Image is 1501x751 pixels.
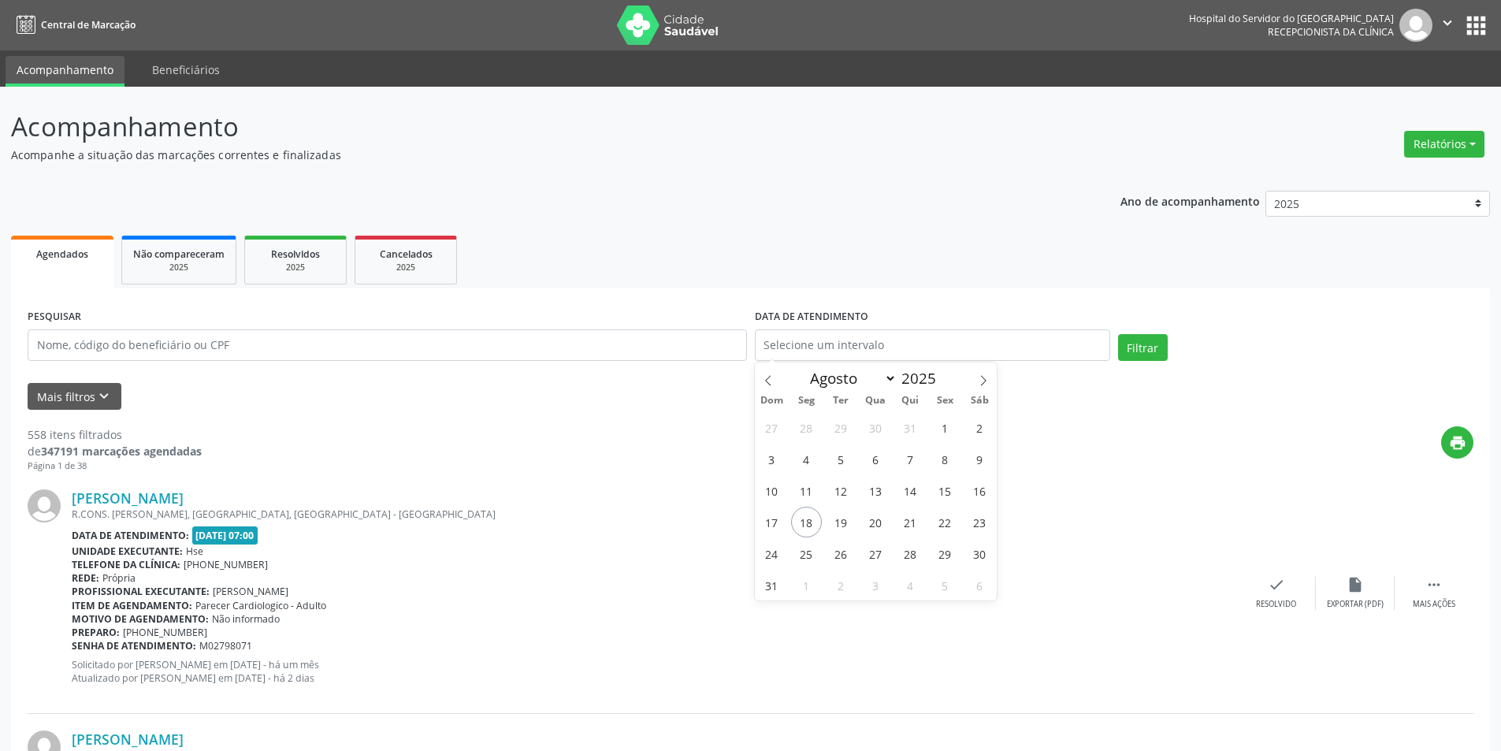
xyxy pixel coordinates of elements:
span: Setembro 6, 2025 [964,570,995,600]
span: Resolvidos [271,247,320,261]
img: img [28,489,61,522]
select: Month [803,367,897,389]
b: Telefone da clínica: [72,558,180,571]
p: Solicitado por [PERSON_NAME] em [DATE] - há um mês Atualizado por [PERSON_NAME] em [DATE] - há 2 ... [72,658,1237,685]
div: de [28,443,202,459]
span: Agosto 22, 2025 [930,507,960,537]
b: Rede: [72,571,99,585]
input: Selecione um intervalo [755,329,1110,361]
span: M02798071 [199,639,252,652]
span: Agosto 4, 2025 [791,444,822,474]
a: [PERSON_NAME] [72,731,184,748]
b: Motivo de agendamento: [72,612,209,626]
input: Year [897,368,949,389]
span: Agosto 12, 2025 [826,475,856,506]
span: [PERSON_NAME] [213,585,288,598]
button: Relatórios [1404,131,1484,158]
i:  [1425,576,1443,593]
span: Própria [102,571,136,585]
span: Julho 28, 2025 [791,412,822,443]
a: Beneficiários [141,56,231,84]
span: Agosto 21, 2025 [895,507,926,537]
p: Acompanhamento [11,107,1046,147]
span: Dom [755,396,790,406]
span: Setembro 2, 2025 [826,570,856,600]
span: Agosto 13, 2025 [860,475,891,506]
span: Julho 29, 2025 [826,412,856,443]
span: Agosto 29, 2025 [930,538,960,569]
span: Setembro 4, 2025 [895,570,926,600]
button: Filtrar [1118,334,1168,361]
span: Agosto 27, 2025 [860,538,891,569]
span: Agosto 9, 2025 [964,444,995,474]
p: Ano de acompanhamento [1120,191,1260,210]
span: Qui [893,396,927,406]
span: Setembro 3, 2025 [860,570,891,600]
span: Agosto 24, 2025 [756,538,787,569]
b: Item de agendamento: [72,599,192,612]
span: Central de Marcação [41,18,136,32]
div: 558 itens filtrados [28,426,202,443]
span: Agosto 1, 2025 [930,412,960,443]
span: Hse [186,545,203,558]
span: Agosto 28, 2025 [895,538,926,569]
div: Exportar (PDF) [1327,599,1384,610]
div: Hospital do Servidor do [GEOGRAPHIC_DATA] [1189,12,1394,25]
span: Não informado [212,612,280,626]
div: 2025 [133,262,225,273]
button: apps [1462,12,1490,39]
a: Acompanhamento [6,56,124,87]
div: Mais ações [1413,599,1455,610]
span: Julho 30, 2025 [860,412,891,443]
span: [PHONE_NUMBER] [123,626,207,639]
span: Agosto 25, 2025 [791,538,822,569]
span: Agosto 16, 2025 [964,475,995,506]
strong: 347191 marcações agendadas [41,444,202,459]
span: Setembro 1, 2025 [791,570,822,600]
span: Agosto 8, 2025 [930,444,960,474]
i: print [1449,434,1466,452]
b: Senha de atendimento: [72,639,196,652]
span: Agosto 17, 2025 [756,507,787,537]
input: Nome, código do beneficiário ou CPF [28,329,747,361]
span: Agosto 14, 2025 [895,475,926,506]
span: Agosto 18, 2025 [791,507,822,537]
i: check [1268,576,1285,593]
span: [PHONE_NUMBER] [184,558,268,571]
span: Ter [823,396,858,406]
span: [DATE] 07:00 [192,526,258,545]
span: Julho 27, 2025 [756,412,787,443]
span: Agosto 6, 2025 [860,444,891,474]
div: Resolvido [1256,599,1296,610]
span: Agosto 2, 2025 [964,412,995,443]
label: DATA DE ATENDIMENTO [755,305,868,329]
b: Profissional executante: [72,585,210,598]
b: Data de atendimento: [72,529,189,542]
label: PESQUISAR [28,305,81,329]
i:  [1439,14,1456,32]
span: Seg [789,396,823,406]
span: Agosto 20, 2025 [860,507,891,537]
a: [PERSON_NAME] [72,489,184,507]
span: Agosto 19, 2025 [826,507,856,537]
i: insert_drive_file [1347,576,1364,593]
span: Setembro 5, 2025 [930,570,960,600]
a: Central de Marcação [11,12,136,38]
div: 2025 [366,262,445,273]
span: Agosto 11, 2025 [791,475,822,506]
span: Recepcionista da clínica [1268,25,1394,39]
span: Cancelados [380,247,433,261]
span: Agendados [36,247,88,261]
span: Qua [858,396,893,406]
span: Agosto 5, 2025 [826,444,856,474]
span: Agosto 23, 2025 [964,507,995,537]
span: Agosto 30, 2025 [964,538,995,569]
button: print [1441,426,1473,459]
div: Página 1 de 38 [28,459,202,473]
button:  [1432,9,1462,42]
span: Sáb [962,396,997,406]
span: Parecer Cardiologico - Adulto [195,599,326,612]
b: Preparo: [72,626,120,639]
div: R.CONS. [PERSON_NAME], [GEOGRAPHIC_DATA], [GEOGRAPHIC_DATA] - [GEOGRAPHIC_DATA] [72,507,1237,521]
div: 2025 [256,262,335,273]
